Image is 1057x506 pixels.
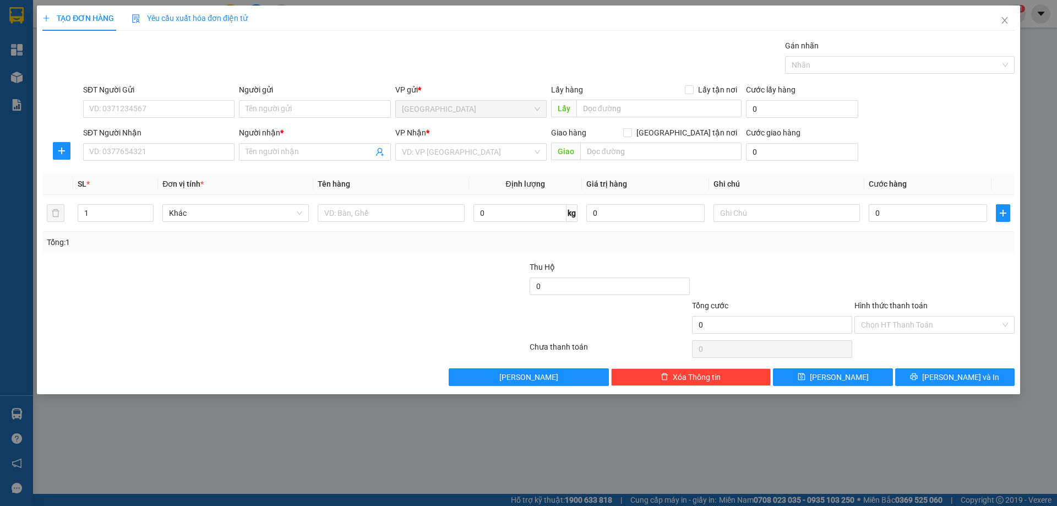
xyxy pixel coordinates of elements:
span: Giá trị hàng [586,179,627,188]
div: Chưa thanh toán [528,341,691,360]
label: Cước lấy hàng [746,85,796,94]
button: Close [989,6,1020,36]
span: SL [78,179,86,188]
span: Giao [551,143,580,160]
button: delete [47,204,64,222]
span: close [1000,16,1009,25]
input: Cước lấy hàng [746,100,858,118]
span: user-add [375,148,384,156]
span: Thu Hộ [530,263,555,271]
label: Cước giao hàng [746,128,800,137]
button: [PERSON_NAME] [449,368,609,386]
span: Khác [169,205,302,221]
span: [PERSON_NAME] [810,371,869,383]
span: printer [910,373,918,382]
span: Giao hàng [551,128,586,137]
span: delete [661,373,668,382]
div: SĐT Người Gửi [83,84,235,96]
label: Hình thức thanh toán [854,301,928,310]
span: TẠO ĐƠN HÀNG [42,14,114,23]
span: save [798,373,805,382]
input: Cước giao hàng [746,143,858,161]
label: Gán nhãn [785,41,819,50]
button: deleteXóa Thông tin [611,368,771,386]
button: printer[PERSON_NAME] và In [895,368,1015,386]
button: plus [53,142,70,160]
th: Ghi chú [709,173,864,195]
div: SĐT Người Nhận [83,127,235,139]
span: [PERSON_NAME] và In [922,371,999,383]
span: plus [53,146,70,155]
input: 0 [586,204,705,222]
div: Người nhận [239,127,390,139]
span: plus [996,209,1010,217]
span: Tên hàng [318,179,350,188]
span: Yêu cầu xuất hóa đơn điện tử [132,14,248,23]
span: Lấy [551,100,576,117]
input: Dọc đường [576,100,742,117]
span: [PERSON_NAME] [499,371,558,383]
div: Người gửi [239,84,390,96]
button: plus [996,204,1010,222]
span: plus [42,14,50,22]
span: Lấy tận nơi [694,84,742,96]
span: Cước hàng [869,179,907,188]
input: VD: Bàn, Ghế [318,204,464,222]
div: Tổng: 1 [47,236,408,248]
span: VP Nhận [395,128,426,137]
input: Dọc đường [580,143,742,160]
button: save[PERSON_NAME] [773,368,892,386]
span: Định lượng [506,179,545,188]
div: VP gửi [395,84,547,96]
span: [GEOGRAPHIC_DATA] tận nơi [632,127,742,139]
span: Đơn vị tính [162,179,204,188]
span: kg [566,204,577,222]
span: SÀI GÒN [402,101,540,117]
img: icon [132,14,140,23]
span: Xóa Thông tin [673,371,721,383]
span: Tổng cước [692,301,728,310]
input: Ghi Chú [713,204,860,222]
span: Lấy hàng [551,85,583,94]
